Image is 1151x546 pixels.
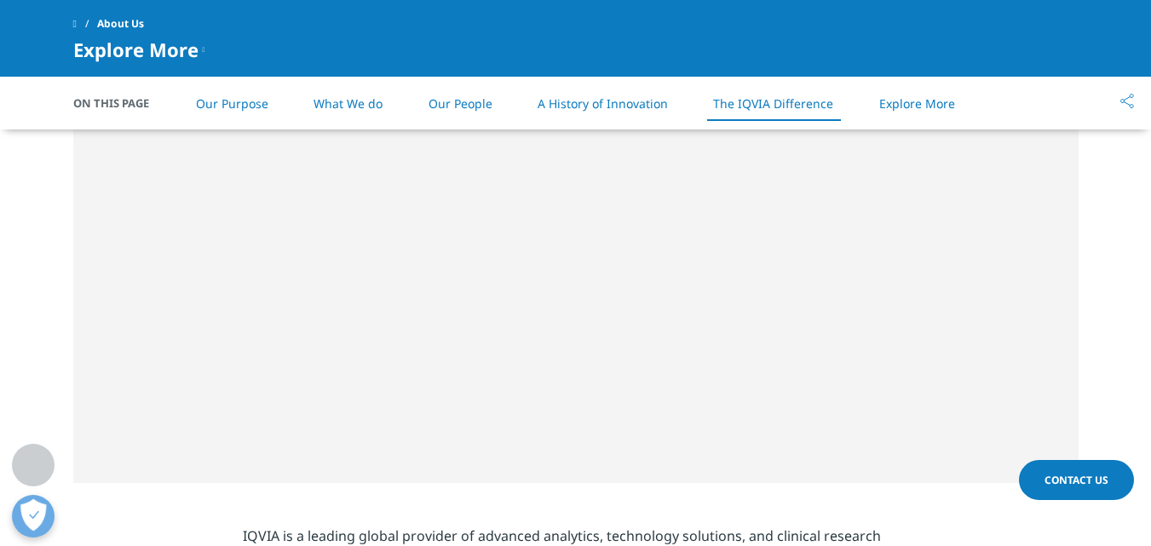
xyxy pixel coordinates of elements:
a: What We do [314,95,383,112]
span: About Us [97,9,144,39]
span: Contact Us [1045,473,1108,487]
span: On This Page [73,95,167,112]
a: Our People [429,95,492,112]
a: Contact Us [1019,460,1134,500]
a: Our Purpose [196,95,268,112]
a: The IQVIA Difference [713,95,833,112]
a: A History of Innovation [538,95,668,112]
span: Explore More [73,39,199,60]
a: Explore More [879,95,955,112]
button: Open Preferences [12,495,55,537]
